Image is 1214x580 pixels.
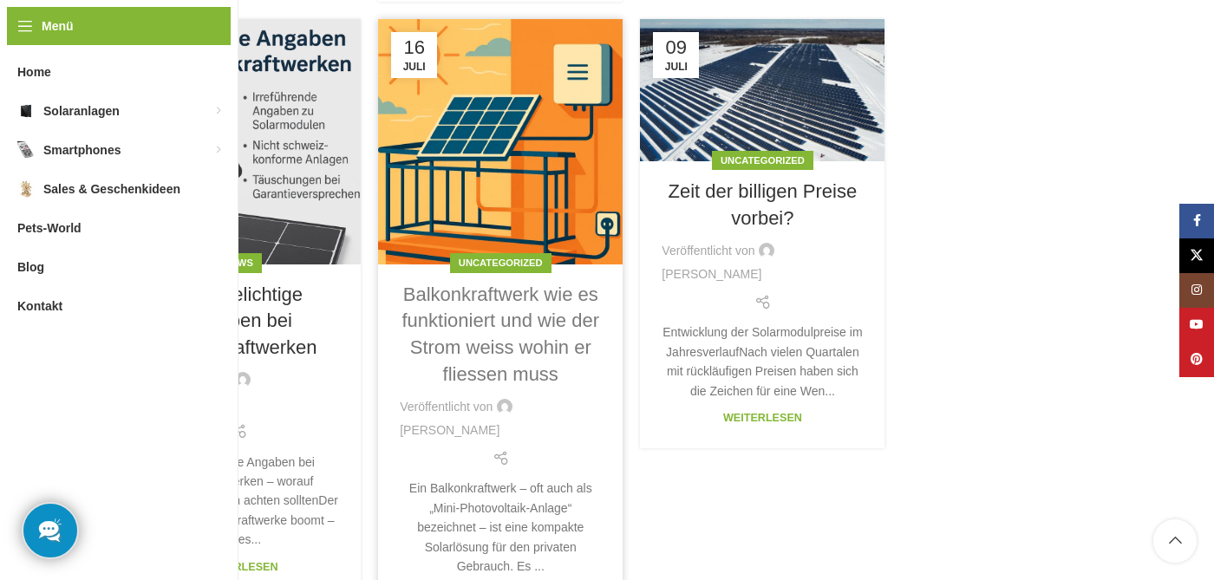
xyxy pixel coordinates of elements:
[397,62,431,72] span: Juli
[1179,273,1214,308] a: Instagram Social Link
[759,243,774,258] img: author-avatar
[43,134,121,166] span: Smartphones
[397,38,431,57] span: 16
[1153,519,1197,563] a: Scroll to top button
[1179,342,1214,377] a: Pinterest Social Link
[1179,308,1214,342] a: YouTube Social Link
[17,141,35,159] img: Smartphones
[43,173,180,205] span: Sales & Geschenkideen
[1179,238,1214,273] a: X Social Link
[224,257,253,268] a: News
[721,155,805,166] a: Uncategorized
[659,62,693,72] span: Juli
[17,102,35,120] img: Solaranlagen
[669,180,858,229] a: Zeit der billigen Preise vorbei?
[17,180,35,198] img: Sales & Geschenkideen
[402,283,599,385] a: Balkonkraftwerk wie es funktioniert und wie der Strom weiss wohin er fliessen muss
[662,323,863,401] div: Entwicklung der Solarmodulpreise im JahresverlaufNach vielen Quartalen mit rückläufigen Preisen h...
[43,95,120,127] span: Solaranlagen
[662,241,754,260] span: Veröffentlicht von
[17,290,62,322] span: Kontakt
[659,38,693,57] span: 09
[497,399,512,414] img: author-avatar
[662,264,761,283] a: [PERSON_NAME]
[17,56,51,88] span: Home
[723,412,802,424] a: Weiterlesen
[160,283,317,359] a: ⚠️ Zwielichtige Angaben bei Balkonkraftwerken
[235,372,251,388] img: author-avatar
[17,251,44,283] span: Blog
[459,257,543,268] a: Uncategorized
[400,479,601,576] div: Ein Balkonkraftwerk – oft auch als „Mini-Photovoltaik-Anlage“ bezeichnet – ist eine kompakte Sola...
[400,420,499,440] a: [PERSON_NAME]
[1179,204,1214,238] a: Facebook Social Link
[400,397,493,416] span: Veröffentlicht von
[199,561,278,573] a: Weiterlesen
[42,16,74,36] span: Menü
[17,212,82,244] span: Pets-World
